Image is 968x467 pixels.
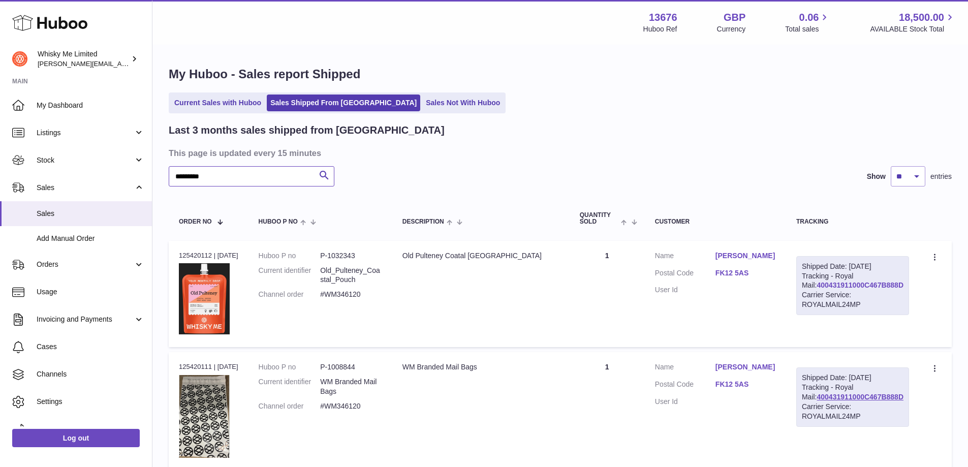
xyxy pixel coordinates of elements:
div: Tracking - Royal Mail: [796,367,909,426]
span: AVAILABLE Stock Total [870,24,956,34]
dt: Huboo P no [259,362,321,372]
div: 125420112 | [DATE] [179,251,238,260]
a: FK12 5AS [715,268,776,278]
a: Current Sales with Huboo [171,95,265,111]
span: 0.06 [799,11,819,24]
div: Huboo Ref [643,24,677,34]
span: Invoicing and Payments [37,315,134,324]
span: Description [402,219,444,225]
span: Add Manual Order [37,234,144,243]
span: [PERSON_NAME][EMAIL_ADDRESS][DOMAIN_NAME] [38,59,204,68]
dt: Channel order [259,401,321,411]
span: Orders [37,260,134,269]
img: 1725358317.png [179,375,230,458]
dd: WM Branded Mail Bags [320,377,382,396]
dt: Huboo P no [259,251,321,261]
a: Log out [12,429,140,447]
span: Returns [37,424,144,434]
span: Cases [37,342,144,352]
div: Tracking [796,219,909,225]
dd: P-1008844 [320,362,382,372]
dd: P-1032343 [320,251,382,261]
a: FK12 5AS [715,380,776,389]
span: 18,500.00 [899,11,944,24]
label: Show [867,172,886,181]
a: Sales Shipped From [GEOGRAPHIC_DATA] [267,95,420,111]
a: 0.06 Total sales [785,11,830,34]
h1: My Huboo - Sales report Shipped [169,66,952,82]
div: Carrier Service: ROYALMAIL24MP [802,290,903,309]
dt: Channel order [259,290,321,299]
dt: User Id [655,397,715,407]
span: Sales [37,183,134,193]
div: Customer [655,219,776,225]
span: entries [930,172,952,181]
span: Order No [179,219,212,225]
h2: Last 3 months sales shipped from [GEOGRAPHIC_DATA] [169,123,445,137]
dt: Current identifier [259,266,321,285]
a: [PERSON_NAME] [715,251,776,261]
div: Whisky Me Limited [38,49,129,69]
span: Sales [37,209,144,219]
dt: User Id [655,285,715,295]
img: frances@whiskyshop.com [12,51,27,67]
span: Channels [37,369,144,379]
a: 400431911000C467B888D [817,281,903,289]
dt: Postal Code [655,380,715,392]
span: My Dashboard [37,101,144,110]
div: WM Branded Mail Bags [402,362,559,372]
dt: Postal Code [655,268,715,281]
a: 18,500.00 AVAILABLE Stock Total [870,11,956,34]
span: Total sales [785,24,830,34]
span: Stock [37,155,134,165]
a: Sales Not With Huboo [422,95,504,111]
div: Old Pulteney Coatal [GEOGRAPHIC_DATA] [402,251,559,261]
div: Shipped Date: [DATE] [802,262,903,271]
div: 125420111 | [DATE] [179,362,238,371]
span: Huboo P no [259,219,298,225]
span: Listings [37,128,134,138]
img: 1739541345.jpg [179,263,230,334]
dd: #WM346120 [320,290,382,299]
dd: Old_Pulteney_Coastal_Pouch [320,266,382,285]
dt: Name [655,251,715,263]
h3: This page is updated every 15 minutes [169,147,949,159]
strong: GBP [724,11,745,24]
span: Usage [37,287,144,297]
div: Shipped Date: [DATE] [802,373,903,383]
a: [PERSON_NAME] [715,362,776,372]
td: 1 [570,241,645,348]
div: Tracking - Royal Mail: [796,256,909,315]
span: Settings [37,397,144,407]
strong: 13676 [649,11,677,24]
dd: #WM346120 [320,401,382,411]
dt: Current identifier [259,377,321,396]
span: Quantity Sold [580,212,619,225]
dt: Name [655,362,715,375]
div: Carrier Service: ROYALMAIL24MP [802,402,903,421]
div: Currency [717,24,746,34]
a: 400431911000C467B888D [817,393,903,401]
